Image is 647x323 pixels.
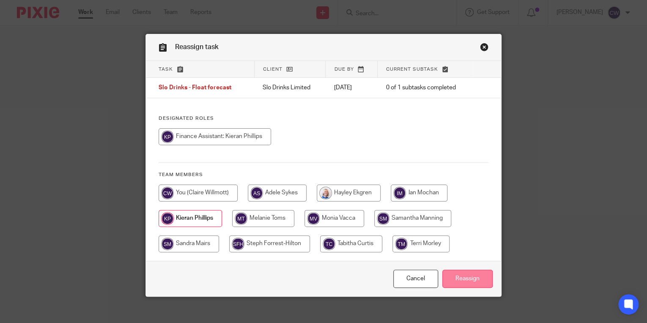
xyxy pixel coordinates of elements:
span: Due by [334,67,354,72]
span: Current subtask [386,67,438,72]
a: Close this dialog window [393,270,438,288]
p: [DATE] [334,83,369,92]
h4: Team members [159,171,488,178]
h4: Designated Roles [159,115,488,122]
input: Reassign [442,270,493,288]
span: Reassign task [175,44,219,50]
span: Task [159,67,173,72]
a: Close this dialog window [480,43,488,54]
span: Client [263,67,282,72]
span: Slo Drinks - Float forecast [159,85,231,91]
td: 0 of 1 subtasks completed [377,78,473,98]
p: Slo Drinks Limited [263,83,317,92]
